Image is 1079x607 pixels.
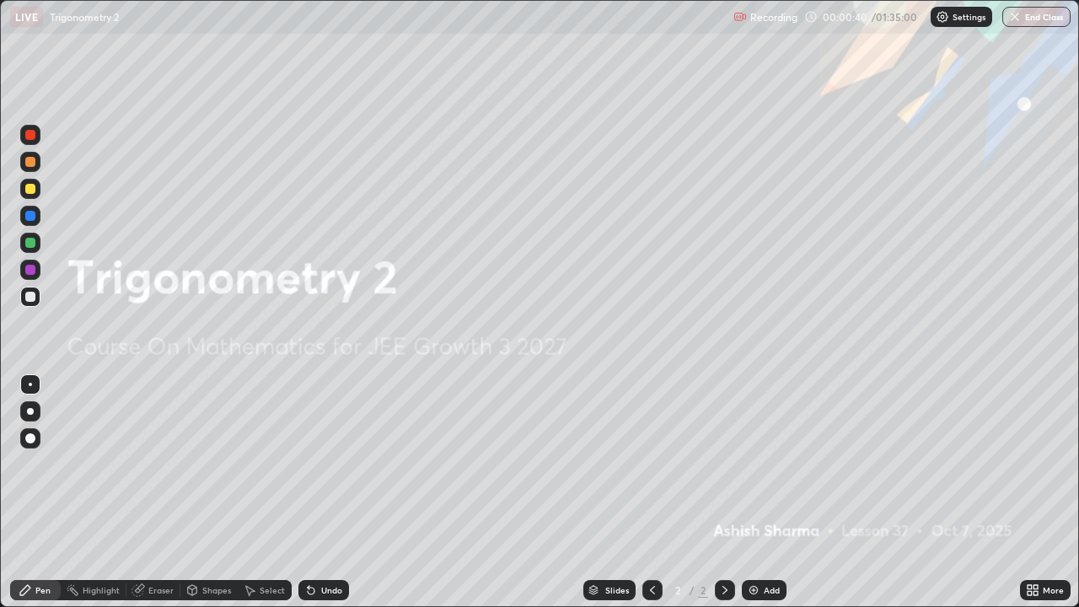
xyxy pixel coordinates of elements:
p: LIVE [15,10,38,24]
div: More [1043,586,1064,594]
div: Add [764,586,780,594]
div: Select [260,586,285,594]
img: end-class-cross [1008,10,1022,24]
div: 2 [698,583,708,598]
div: Eraser [148,586,174,594]
div: Highlight [83,586,120,594]
div: Slides [605,586,629,594]
img: add-slide-button [747,583,760,597]
button: End Class [1002,7,1071,27]
p: Recording [750,11,797,24]
div: Pen [35,586,51,594]
img: recording.375f2c34.svg [733,10,747,24]
div: 2 [669,585,686,595]
p: Trigonometry 2 [50,10,119,24]
div: Shapes [202,586,231,594]
p: Settings [953,13,985,21]
div: / [690,585,695,595]
div: Undo [321,586,342,594]
img: class-settings-icons [936,10,949,24]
